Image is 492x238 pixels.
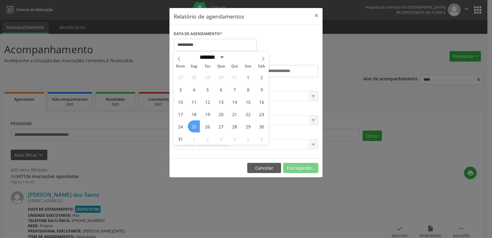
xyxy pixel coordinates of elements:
span: Agosto 18, 2025 [188,108,200,120]
span: Julho 27, 2025 [174,71,186,83]
span: Setembro 4, 2025 [228,133,240,145]
span: Agosto 29, 2025 [242,120,254,132]
span: Agosto 1, 2025 [242,71,254,83]
label: ATÉ [248,55,318,65]
span: Agosto 2, 2025 [256,71,268,83]
span: Julho 29, 2025 [201,71,213,83]
span: Agosto 7, 2025 [228,83,240,95]
span: Agosto 8, 2025 [242,83,254,95]
span: Agosto 28, 2025 [228,120,240,132]
span: Agosto 31, 2025 [174,133,186,145]
span: Agosto 22, 2025 [242,108,254,120]
span: Agosto 6, 2025 [215,83,227,95]
span: Agosto 30, 2025 [256,120,268,132]
span: Agosto 3, 2025 [174,83,186,95]
span: Setembro 1, 2025 [188,133,200,145]
span: Ter [201,64,214,68]
span: Agosto 25, 2025 [188,120,200,132]
span: Sáb [255,64,268,68]
span: Agosto 20, 2025 [215,108,227,120]
span: Agosto 15, 2025 [242,96,254,108]
span: Qua [214,64,228,68]
span: Agosto 11, 2025 [188,96,200,108]
span: Seg [187,64,201,68]
span: Agosto 17, 2025 [174,108,186,120]
span: Agosto 14, 2025 [228,96,240,108]
button: Carregando... [283,163,318,173]
input: Year [224,54,245,60]
span: Setembro 6, 2025 [256,133,268,145]
select: Month [197,54,224,60]
button: Cancelar [247,163,281,173]
span: Agosto 5, 2025 [201,83,213,95]
button: Close [310,8,323,23]
span: Agosto 23, 2025 [256,108,268,120]
span: Agosto 21, 2025 [228,108,240,120]
span: Agosto 24, 2025 [174,120,186,132]
span: Setembro 3, 2025 [215,133,227,145]
h5: Relatório de agendamentos [174,12,244,20]
span: Dom [174,64,187,68]
span: Julho 28, 2025 [188,71,200,83]
span: Sex [241,64,255,68]
span: Agosto 12, 2025 [201,96,213,108]
span: Agosto 26, 2025 [201,120,213,132]
span: Setembro 5, 2025 [242,133,254,145]
span: Julho 30, 2025 [215,71,227,83]
span: Agosto 27, 2025 [215,120,227,132]
span: Agosto 4, 2025 [188,83,200,95]
span: Agosto 9, 2025 [256,83,268,95]
span: Agosto 19, 2025 [201,108,213,120]
span: Setembro 2, 2025 [201,133,213,145]
span: Julho 31, 2025 [228,71,240,83]
span: Agosto 13, 2025 [215,96,227,108]
span: Agosto 10, 2025 [174,96,186,108]
span: Agosto 16, 2025 [256,96,268,108]
label: DATA DE AGENDAMENTO [174,29,222,39]
span: Qui [228,64,241,68]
